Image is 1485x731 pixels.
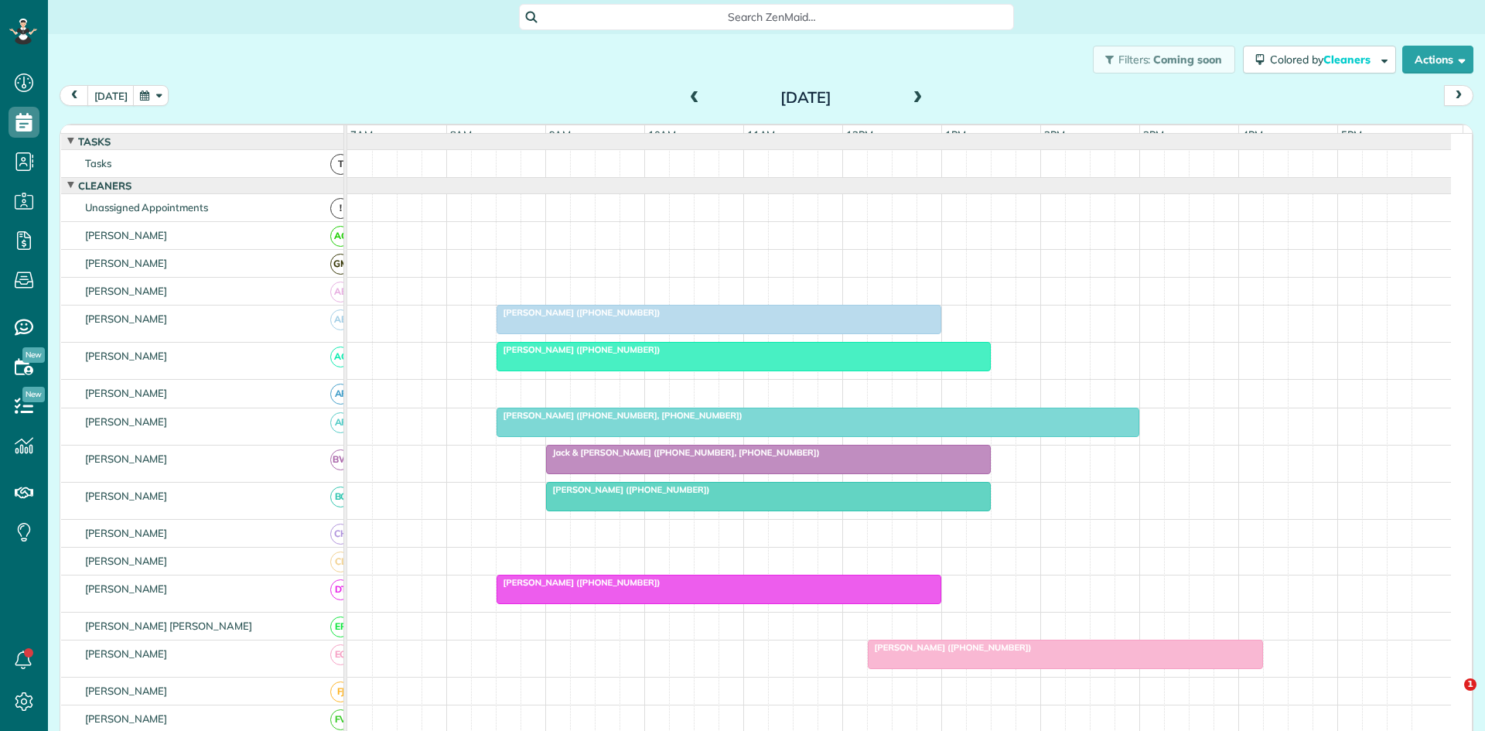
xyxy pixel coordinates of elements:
span: 10am [645,128,680,141]
span: FJ [330,681,351,702]
button: next [1444,85,1473,106]
h2: [DATE] [709,89,903,106]
span: GM [330,254,351,275]
span: 7am [347,128,376,141]
span: [PERSON_NAME] ([PHONE_NUMBER]) [867,642,1033,653]
span: [PERSON_NAME] [82,685,171,697]
button: prev [60,85,89,106]
span: CL [330,552,351,572]
span: Colored by [1270,53,1376,67]
span: 11am [744,128,779,141]
span: 8am [447,128,476,141]
span: 4pm [1239,128,1266,141]
span: [PERSON_NAME] [82,647,171,660]
span: 1 [1464,678,1476,691]
span: AC [330,226,351,247]
span: T [330,154,351,175]
button: Actions [1402,46,1473,73]
span: AC [330,347,351,367]
span: BC [330,487,351,507]
span: 3pm [1140,128,1167,141]
button: Colored byCleaners [1243,46,1396,73]
span: Coming soon [1153,53,1223,67]
span: 5pm [1338,128,1365,141]
span: [PERSON_NAME] [82,313,171,325]
span: [PERSON_NAME] [82,490,171,502]
span: Filters: [1118,53,1151,67]
span: EP [330,617,351,637]
span: [PERSON_NAME] [82,415,171,428]
span: Cleaners [1323,53,1373,67]
span: [PERSON_NAME] [82,555,171,567]
span: AB [330,309,351,330]
span: EG [330,644,351,665]
span: AB [330,282,351,302]
span: [PERSON_NAME] [82,582,171,595]
span: [PERSON_NAME] ([PHONE_NUMBER]) [496,344,661,355]
span: BW [330,449,351,470]
span: [PERSON_NAME] [PERSON_NAME] [82,620,255,632]
span: 9am [546,128,575,141]
span: AF [330,412,351,433]
span: [PERSON_NAME] ([PHONE_NUMBER], [PHONE_NUMBER]) [496,410,743,421]
iframe: Intercom live chat [1432,678,1470,716]
span: [PERSON_NAME] [82,257,171,269]
span: [PERSON_NAME] [82,453,171,465]
span: 1pm [942,128,969,141]
span: Jack & [PERSON_NAME] ([PHONE_NUMBER], [PHONE_NUMBER]) [545,447,821,458]
span: [PERSON_NAME] ([PHONE_NUMBER]) [545,484,711,495]
span: [PERSON_NAME] ([PHONE_NUMBER]) [496,307,661,318]
span: Tasks [82,157,114,169]
span: ! [330,198,351,219]
span: [PERSON_NAME] [82,712,171,725]
span: FV [330,709,351,730]
span: Tasks [75,135,114,148]
span: [PERSON_NAME] [82,229,171,241]
span: 2pm [1041,128,1068,141]
span: Cleaners [75,179,135,192]
span: [PERSON_NAME] [82,527,171,539]
span: New [22,387,45,402]
span: AF [330,384,351,405]
button: [DATE] [87,85,135,106]
span: DT [330,579,351,600]
span: [PERSON_NAME] [82,350,171,362]
span: [PERSON_NAME] [82,285,171,297]
span: [PERSON_NAME] [82,387,171,399]
span: 12pm [843,128,876,141]
span: [PERSON_NAME] ([PHONE_NUMBER]) [496,577,661,588]
span: New [22,347,45,363]
span: CH [330,524,351,545]
span: Unassigned Appointments [82,201,211,213]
